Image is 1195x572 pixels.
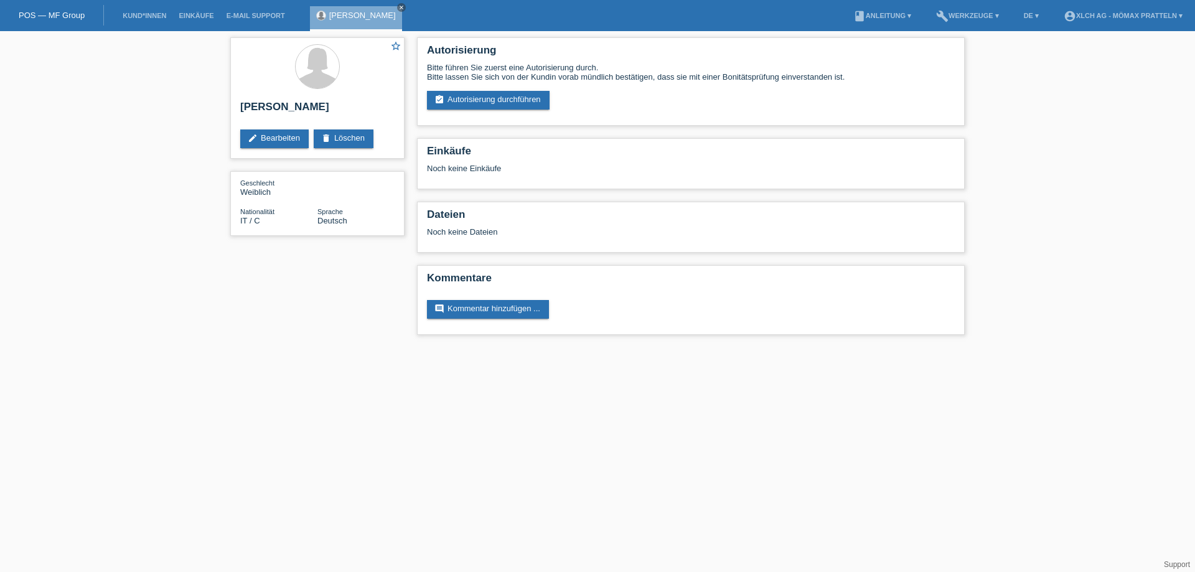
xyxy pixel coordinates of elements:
[930,12,1005,19] a: buildWerkzeuge ▾
[434,95,444,105] i: assignment_turned_in
[427,164,955,182] div: Noch keine Einkäufe
[427,209,955,227] h2: Dateien
[936,10,949,22] i: build
[240,101,395,120] h2: [PERSON_NAME]
[248,133,258,143] i: edit
[390,40,401,54] a: star_border
[19,11,85,20] a: POS — MF Group
[427,227,807,237] div: Noch keine Dateien
[427,272,955,291] h2: Kommentare
[1164,560,1190,569] a: Support
[317,216,347,225] span: Deutsch
[240,179,274,187] span: Geschlecht
[427,300,549,319] a: commentKommentar hinzufügen ...
[116,12,172,19] a: Kund*innen
[317,208,343,215] span: Sprache
[1057,12,1189,19] a: account_circleXLCH AG - Mömax Pratteln ▾
[1018,12,1045,19] a: DE ▾
[434,304,444,314] i: comment
[427,145,955,164] h2: Einkäufe
[427,63,955,82] div: Bitte führen Sie zuerst eine Autorisierung durch. Bitte lassen Sie sich von der Kundin vorab münd...
[240,216,260,225] span: Italien / C / 31.08.1987
[172,12,220,19] a: Einkäufe
[314,129,373,148] a: deleteLöschen
[329,11,396,20] a: [PERSON_NAME]
[240,208,274,215] span: Nationalität
[853,10,866,22] i: book
[1064,10,1076,22] i: account_circle
[398,4,405,11] i: close
[397,3,406,12] a: close
[427,44,955,63] h2: Autorisierung
[240,129,309,148] a: editBearbeiten
[321,133,331,143] i: delete
[220,12,291,19] a: E-Mail Support
[427,91,550,110] a: assignment_turned_inAutorisierung durchführen
[390,40,401,52] i: star_border
[240,178,317,197] div: Weiblich
[847,12,917,19] a: bookAnleitung ▾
